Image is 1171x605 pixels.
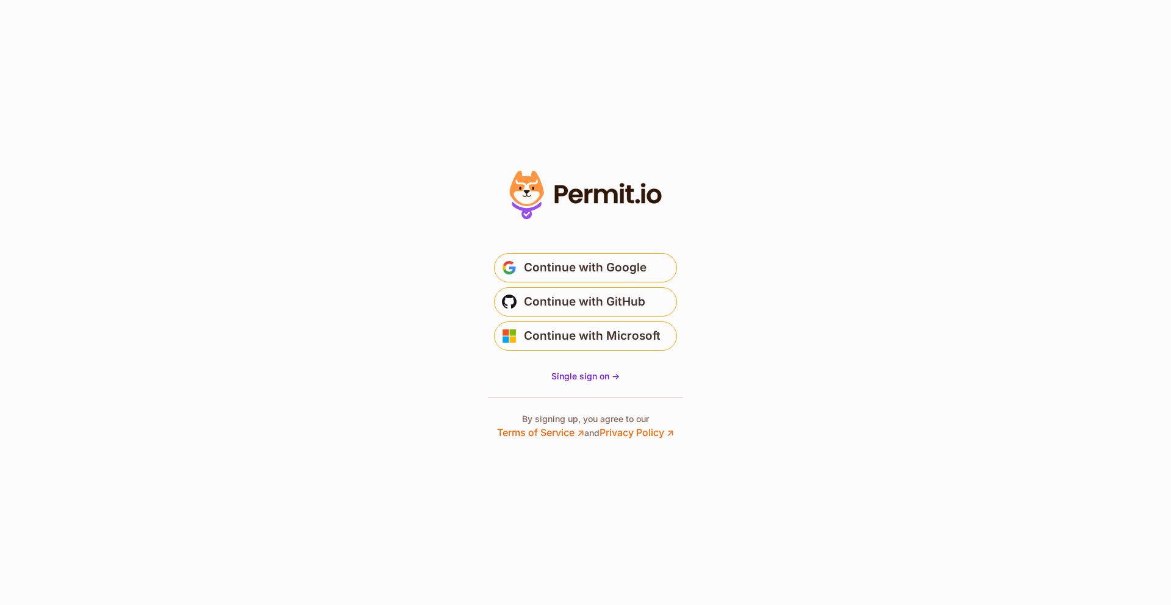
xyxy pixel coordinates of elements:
button: Continue with Google [494,253,677,282]
span: Single sign on -> [551,371,620,381]
span: Continue with Microsoft [524,326,661,346]
a: Single sign on -> [551,370,620,382]
a: Privacy Policy ↗ [600,426,674,439]
button: Continue with Microsoft [494,321,677,351]
p: By signing up, you agree to our and [497,413,674,440]
span: Continue with Google [524,258,646,277]
button: Continue with GitHub [494,287,677,317]
span: Continue with GitHub [524,292,645,312]
a: Terms of Service ↗ [497,426,584,439]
